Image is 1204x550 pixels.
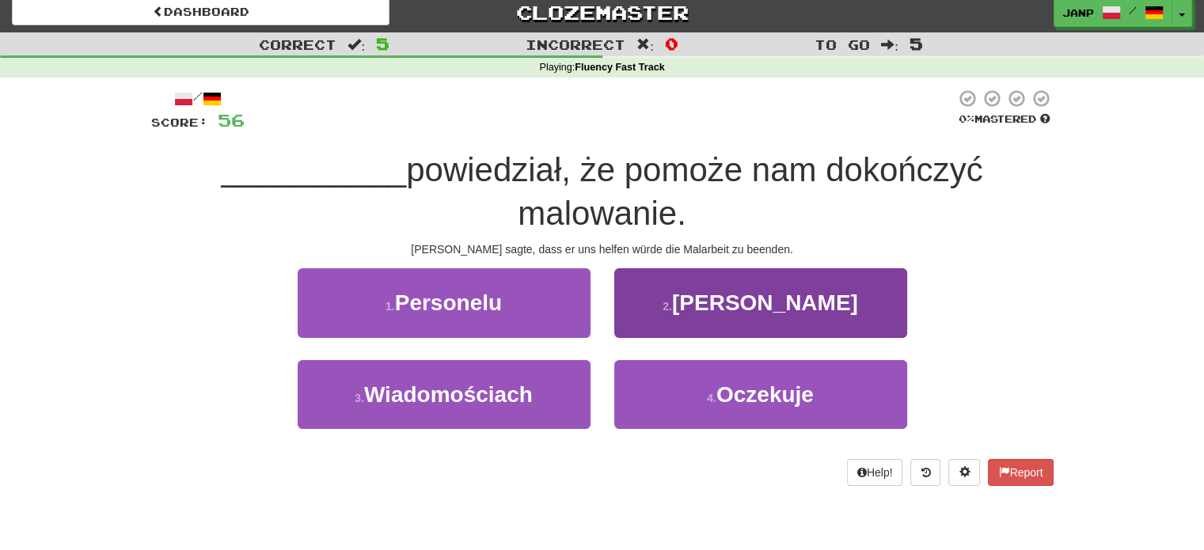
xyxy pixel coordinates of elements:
[151,89,245,108] div: /
[672,290,858,315] span: [PERSON_NAME]
[376,34,389,53] span: 5
[1062,6,1094,20] span: JanP
[386,300,395,313] small: 1 .
[614,360,907,429] button: 4.Oczekuje
[910,459,940,486] button: Round history (alt+y)
[988,459,1053,486] button: Report
[575,62,664,73] strong: Fluency Fast Track
[815,36,870,52] span: To go
[406,151,982,232] span: powiedział, że pomoże nam dokończyć malowanie.
[707,392,716,404] small: 4 .
[636,38,654,51] span: :
[847,459,903,486] button: Help!
[151,241,1054,257] div: [PERSON_NAME] sagte, dass er uns helfen würde die Malarbeit zu beenden.
[298,268,591,337] button: 1.Personelu
[222,151,407,188] span: __________
[959,112,974,125] span: 0 %
[955,112,1054,127] div: Mastered
[663,300,672,313] small: 2 .
[218,110,245,130] span: 56
[881,38,898,51] span: :
[1129,5,1137,16] span: /
[355,392,364,404] small: 3 .
[298,360,591,429] button: 3.Wiadomościach
[259,36,336,52] span: Correct
[665,34,678,53] span: 0
[348,38,365,51] span: :
[364,382,533,407] span: Wiadomościach
[395,290,502,315] span: Personelu
[910,34,923,53] span: 5
[614,268,907,337] button: 2.[PERSON_NAME]
[526,36,625,52] span: Incorrect
[151,116,208,129] span: Score:
[716,382,814,407] span: Oczekuje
